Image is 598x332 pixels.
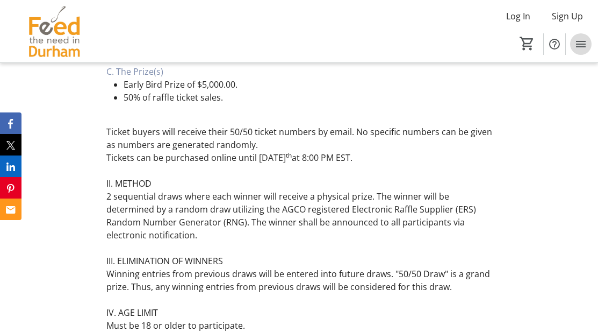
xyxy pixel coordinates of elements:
[124,91,492,104] li: 50% of raffle ticket sales.
[106,177,492,190] p: II. METHOD
[106,267,492,293] p: Winning entries from previous draws will be entered into future draws. "50/50 Draw" is a grand pr...
[570,33,592,55] button: Menu
[106,151,492,164] p: Tickets can be purchased online until [DATE] at 8:00 PM EST.
[506,10,530,23] span: Log In
[286,151,292,160] sup: th
[106,66,163,77] span: C. The Prize(s)
[106,255,492,267] p: III. ELIMINATION OF WINNERS
[106,306,492,319] p: IV. AGE LIMIT
[6,4,102,58] img: Feed the Need in Durham's Logo
[106,125,492,151] p: Ticket buyers will receive their 50/50 ticket numbers by email. No specific numbers can be given ...
[517,34,537,53] button: Cart
[543,8,592,25] button: Sign Up
[124,78,492,91] li: Early Bird Prize of $5,000.00.
[544,33,565,55] button: Help
[498,8,539,25] button: Log In
[552,10,583,23] span: Sign Up
[106,319,492,332] p: Must be 18 or older to participate.
[106,190,492,242] p: 2 sequential draws where each winner will receive a physical prize. The winner will be determined...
